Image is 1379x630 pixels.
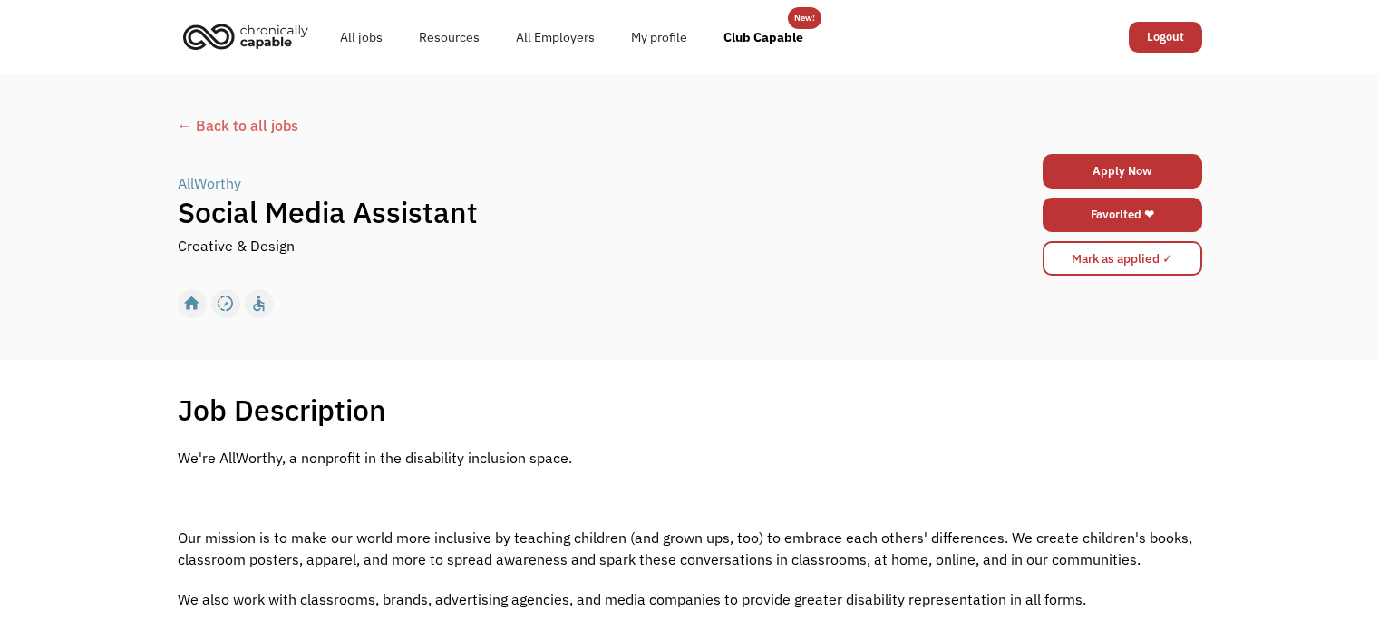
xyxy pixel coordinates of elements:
div: Creative & Design [178,235,295,257]
a: ← Back to all jobs [178,114,1202,136]
p: We also work with classrooms, brands, advertising agencies, and media companies to provide greate... [178,588,1202,610]
a: Apply Now [1043,154,1202,189]
div: slow_motion_video [216,290,235,317]
a: home [178,16,322,56]
a: Club Capable [705,8,821,66]
a: Favorited ❤ [1043,198,1202,232]
h1: Job Description [178,392,386,428]
a: My profile [613,8,705,66]
p: Our mission is to make our world more inclusive by teaching children (and grown ups, too) to embr... [178,527,1202,570]
div: AllWorthy [178,172,241,194]
div: New! [794,7,815,29]
div: accessible [249,290,268,317]
input: Mark as applied ✓ [1043,241,1202,276]
p: We're AllWorthy, a nonprofit in the disability inclusion space. [178,447,1202,469]
a: All jobs [322,8,401,66]
form: Mark as applied form [1043,237,1202,280]
img: Chronically Capable logo [178,16,314,56]
a: All Employers [498,8,613,66]
div: home [182,290,201,317]
h1: Social Media Assistant [178,194,947,230]
a: Logout [1129,22,1202,53]
a: Resources [401,8,498,66]
a: AllWorthy [178,172,246,194]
